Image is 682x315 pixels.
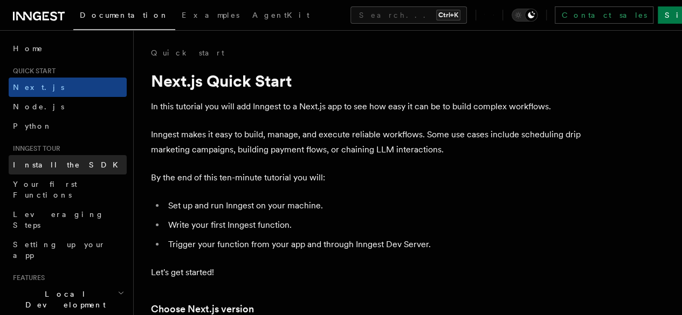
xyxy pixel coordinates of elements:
p: Inngest makes it easy to build, manage, and execute reliable workflows. Some use cases include sc... [151,127,582,157]
span: Inngest tour [9,144,60,153]
li: Set up and run Inngest on your machine. [165,198,582,213]
a: Node.js [9,97,127,116]
span: Home [13,43,43,54]
span: Your first Functions [13,180,77,199]
a: Contact sales [555,6,653,24]
button: Search...Ctrl+K [350,6,467,24]
span: Setting up your app [13,240,106,260]
span: AgentKit [252,11,309,19]
span: Quick start [9,67,56,75]
p: Let's get started! [151,265,582,280]
span: Install the SDK [13,160,125,169]
button: Local Development [9,284,127,314]
p: In this tutorial you will add Inngest to a Next.js app to see how easy it can be to build complex... [151,99,582,114]
p: By the end of this ten-minute tutorial you will: [151,170,582,185]
a: Documentation [73,3,175,30]
a: Quick start [151,47,224,58]
a: Setting up your app [9,235,127,265]
span: Leveraging Steps [13,210,104,229]
a: Python [9,116,127,136]
span: Features [9,274,45,282]
kbd: Ctrl+K [436,10,460,20]
h1: Next.js Quick Start [151,71,582,90]
li: Trigger your function from your app and through Inngest Dev Server. [165,237,582,252]
a: AgentKit [246,3,316,29]
span: Local Development [9,289,118,310]
span: Next.js [13,83,64,92]
a: Install the SDK [9,155,127,174]
span: Documentation [80,11,169,19]
a: Home [9,39,127,58]
span: Python [13,122,52,130]
span: Examples [182,11,239,19]
button: Toggle dark mode [512,9,538,22]
a: Your first Functions [9,174,127,205]
span: Node.js [13,102,64,111]
a: Examples [175,3,246,29]
a: Leveraging Steps [9,205,127,235]
li: Write your first Inngest function. [165,218,582,233]
a: Next.js [9,78,127,97]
